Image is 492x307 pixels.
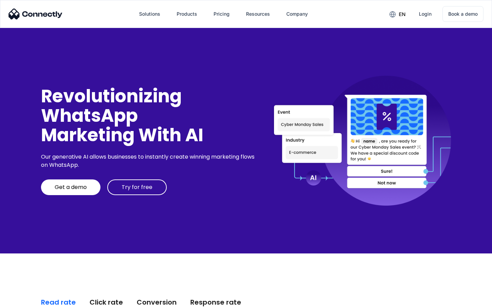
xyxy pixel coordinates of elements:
div: Click rate [90,297,123,307]
div: Get a demo [55,184,87,191]
div: Login [419,9,432,19]
div: Pricing [214,9,230,19]
div: Products [177,9,197,19]
div: Solutions [139,9,160,19]
div: Read rate [41,297,76,307]
img: Connectly Logo [9,9,63,19]
div: Company [286,9,308,19]
div: Response rate [190,297,241,307]
div: Revolutionizing WhatsApp Marketing With AI [41,86,257,145]
a: Try for free [107,179,167,195]
a: Login [413,6,437,22]
a: Book a demo [442,6,483,22]
a: Get a demo [41,179,100,195]
div: Resources [246,9,270,19]
a: Pricing [208,6,235,22]
div: Our generative AI allows businesses to instantly create winning marketing flows on WhatsApp. [41,153,257,169]
div: en [399,10,406,19]
div: Conversion [137,297,177,307]
div: Try for free [122,184,152,191]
